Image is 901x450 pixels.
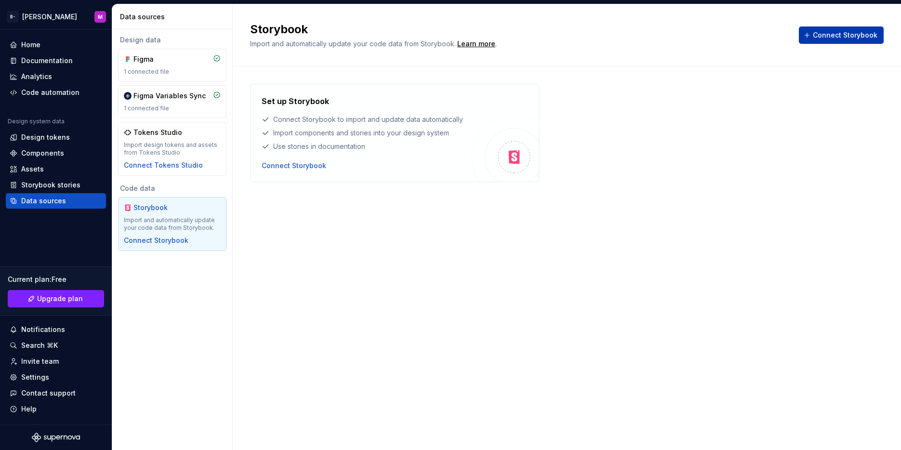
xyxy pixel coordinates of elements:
a: Storybook stories [6,177,106,193]
div: Import components and stories into your design system [262,128,472,138]
a: Design tokens [6,130,106,145]
a: Home [6,37,106,53]
div: Help [21,404,37,414]
div: Connect Storybook to import and update data automatically [262,115,472,124]
button: Contact support [6,385,106,401]
div: Code automation [21,88,79,97]
div: Invite team [21,357,59,366]
button: Connect Storybook [262,161,326,171]
div: 1 connected file [124,105,221,112]
button: B-[PERSON_NAME]M [2,6,110,27]
button: Notifications [6,322,106,337]
div: Analytics [21,72,52,81]
a: Tokens StudioImport design tokens and assets from Tokens StudioConnect Tokens Studio [118,122,226,176]
div: Home [21,40,40,50]
a: Upgrade plan [8,290,104,307]
button: Connect Storybook [799,26,884,44]
a: Figma Variables Sync1 connected file [118,85,226,118]
div: Documentation [21,56,73,66]
span: Connect Storybook [813,30,877,40]
a: Documentation [6,53,106,68]
div: Storybook [133,203,180,212]
a: Invite team [6,354,106,369]
div: [PERSON_NAME] [22,12,77,22]
a: Settings [6,370,106,385]
span: Upgrade plan [37,294,83,304]
h2: Storybook [250,22,787,37]
a: Learn more [457,39,495,49]
div: Assets [21,164,44,174]
div: Figma Variables Sync [133,91,206,101]
button: Search ⌘K [6,338,106,353]
div: M [98,13,103,21]
div: 1 connected file [124,68,221,76]
div: B- [7,11,18,23]
div: Data sources [21,196,66,206]
div: Contact support [21,388,76,398]
div: Notifications [21,325,65,334]
div: Components [21,148,64,158]
button: Connect Storybook [124,236,188,245]
div: Data sources [120,12,228,22]
div: Import and automatically update your code data from Storybook. [124,216,221,232]
a: Assets [6,161,106,177]
div: Search ⌘K [21,341,58,350]
div: Design system data [8,118,65,125]
a: Data sources [6,193,106,209]
div: Design tokens [21,132,70,142]
a: StorybookImport and automatically update your code data from Storybook.Connect Storybook [118,197,226,251]
div: Code data [118,184,226,193]
a: Figma1 connected file [118,49,226,81]
div: Figma [133,54,180,64]
div: Design data [118,35,226,45]
button: Connect Tokens Studio [124,160,203,170]
div: Import design tokens and assets from Tokens Studio [124,141,221,157]
div: Use stories in documentation [262,142,472,151]
h4: Set up Storybook [262,95,329,107]
a: Components [6,146,106,161]
a: Code automation [6,85,106,100]
a: Analytics [6,69,106,84]
svg: Supernova Logo [32,433,80,442]
div: Settings [21,372,49,382]
span: . [456,40,497,48]
div: Storybook stories [21,180,80,190]
div: Tokens Studio [133,128,182,137]
div: Current plan : Free [8,275,104,284]
button: Help [6,401,106,417]
span: Import and automatically update your code data from Storybook. [250,40,456,48]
